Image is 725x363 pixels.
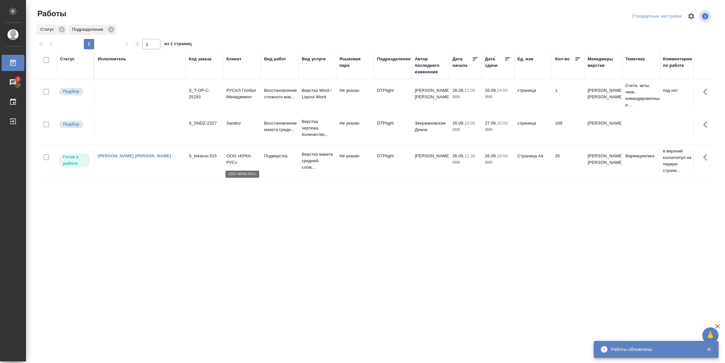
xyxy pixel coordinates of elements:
p: Sandoz [226,120,258,127]
button: Здесь прячутся важные кнопки [699,117,715,132]
td: Не указан [336,117,374,139]
p: Подбор [63,88,79,95]
div: Подразделение [377,56,411,62]
div: Статус [60,56,75,62]
div: Статус [36,25,67,35]
p: Подверстка [264,153,295,159]
div: Код заказа [189,56,211,62]
div: Комментарии по работе [663,56,694,69]
button: Здесь прячутся важные кнопки [699,150,715,165]
p: 26.09, [452,88,464,93]
div: split button [630,11,683,21]
p: Подразделение [72,26,106,33]
span: Настроить таблицу [683,8,699,24]
div: Дата сдачи [485,56,504,69]
button: 🙏 [702,327,719,344]
p: 10:00 [497,121,508,126]
div: S_krkarus-515 [189,153,220,159]
td: Не указан [336,84,374,107]
p: 10:00 [464,121,475,126]
p: 2025 [452,159,478,166]
p: РУСАЛ Глобал Менеджмент [226,87,258,100]
div: Работы обновлены [611,346,697,353]
p: 2025 [485,127,511,133]
p: 26.09, [485,88,497,93]
p: 2025 [452,94,478,100]
div: Дата начала [452,56,472,69]
p: [PERSON_NAME] [PERSON_NAME] [588,153,619,166]
div: Подразделение [68,25,116,35]
p: 14:00 [497,88,508,93]
div: Исполнитель [98,56,126,62]
p: 2025 [485,94,511,100]
button: Здесь прячутся важные кнопки [699,84,715,100]
div: S_SNDZ-2327 [189,120,220,127]
p: [PERSON_NAME] [PERSON_NAME] [588,87,619,100]
span: Работы [36,8,66,19]
td: [PERSON_NAME] [PERSON_NAME] [412,84,449,107]
p: Счета, акты, чеки, командировочные и ... [625,82,656,108]
div: Вид услуги [302,56,326,62]
span: 2 [13,76,23,82]
p: под нот [663,87,694,94]
p: Фармацевтика [625,153,656,159]
p: 27.09, [485,121,497,126]
td: 26 [552,150,584,172]
div: S_T-OP-C-25293 [189,87,220,100]
p: 26.09, [452,153,464,158]
td: Не указан [336,150,374,172]
div: Тематика [625,56,645,62]
a: [PERSON_NAME] [PERSON_NAME] [98,153,171,158]
td: DTPlight [374,117,412,139]
p: 18:00 [497,153,508,158]
a: 2 [2,74,24,91]
p: 26.09, [452,121,464,126]
div: Менеджеры верстки [588,56,619,69]
td: 1 [552,84,584,107]
p: 11:30 [464,153,475,158]
p: Готов к работе [63,154,86,167]
td: страница [514,117,552,139]
div: Клиент [226,56,241,62]
div: Исполнитель может приступить к работе [58,153,91,168]
div: Вид работ [264,56,286,62]
td: Звержановская Диана [412,117,449,139]
div: Автор последнего изменения [415,56,446,75]
td: [PERSON_NAME] [412,150,449,172]
div: Можно подбирать исполнителей [58,120,91,129]
p: 2025 [452,127,478,133]
div: Кол-во [555,56,570,62]
div: Ед. изм [517,56,533,62]
p: Восстановление сложного мак... [264,87,295,100]
button: Закрыть [702,346,716,352]
p: Верстка Word / Layout Word [302,87,333,100]
span: 🙏 [705,329,716,342]
td: 109 [552,117,584,139]
span: из 1 страниц [164,40,192,49]
div: Можно подбирать исполнителей [58,87,91,96]
p: Верстка макета средней слож... [302,151,333,171]
td: страница [514,84,552,107]
p: в верхний колонтитул на первую страни... [663,148,694,174]
p: ООО «КРКА-РУС» [226,153,258,166]
p: Восстановление макета средн... [264,120,295,133]
p: 26.09, [485,153,497,158]
p: Верстка чертежа. Количество... [302,118,333,138]
p: Статус [40,26,56,33]
p: Подбор [63,121,79,127]
td: DTPlight [374,150,412,172]
div: Языковая пара [339,56,371,69]
p: 11:00 [464,88,475,93]
td: Страница А4 [514,150,552,172]
p: [PERSON_NAME] [588,120,619,127]
p: 2025 [485,159,511,166]
td: DTPlight [374,84,412,107]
